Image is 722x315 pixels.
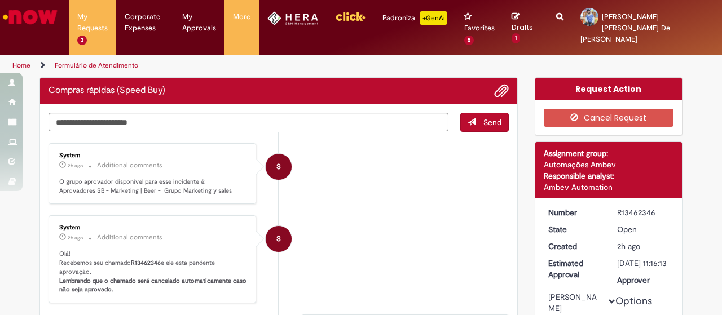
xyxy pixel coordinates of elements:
[49,86,165,96] h2: Compras rápidas (Speed Buy) Ticket history
[59,277,248,294] b: Lembrando que o chamado será cancelado automaticamente caso não seja aprovado.
[540,207,609,218] dt: Number
[617,241,640,251] time: 29/08/2025 13:16:13
[276,153,281,180] span: S
[494,83,509,98] button: Add attachments
[460,113,509,132] button: Send
[55,61,138,70] a: Formulário de Atendimento
[266,154,292,180] div: System
[8,55,473,76] ul: Page breadcrumbs
[540,224,609,235] dt: State
[276,225,281,252] span: S
[512,33,520,43] span: 1
[512,12,539,43] a: Drafts
[68,162,83,169] time: 29/08/2025 13:16:29
[609,274,678,286] dt: Approver
[464,36,474,45] span: 5
[59,250,247,294] p: Olá! Recebemos seu chamado e ele esta pendente aprovação.
[540,258,609,280] dt: Estimated Approval
[617,224,670,235] div: Open
[266,226,292,252] div: System
[617,241,640,251] span: 2h ago
[464,23,495,34] span: Favorites
[335,8,366,25] img: click_logo_yellow_360x200.png
[544,109,674,127] button: Cancel Request
[49,113,448,131] textarea: Type your message here...
[59,152,247,159] div: System
[580,12,670,44] span: [PERSON_NAME] [PERSON_NAME] De [PERSON_NAME]
[540,241,609,252] dt: Created
[512,22,533,33] span: Drafts
[77,11,108,34] span: My Requests
[125,11,165,34] span: Corporate Expenses
[535,78,683,100] div: Request Action
[68,234,83,241] time: 29/08/2025 13:16:24
[77,36,87,45] span: 3
[483,117,501,127] span: Send
[59,224,247,231] div: System
[131,259,161,267] b: R13462346
[544,170,674,181] div: Responsible analyst:
[544,148,674,159] div: Assignment group:
[12,61,30,70] a: Home
[68,234,83,241] span: 2h ago
[617,258,670,269] div: [DATE] 11:16:13
[267,11,319,25] img: HeraLogo.png
[68,162,83,169] span: 2h ago
[182,11,216,34] span: My Approvals
[1,6,59,28] img: ServiceNow
[420,11,447,25] p: +GenAi
[544,159,674,170] div: Automações Ambev
[382,11,447,25] div: Padroniza
[97,161,162,170] small: Additional comments
[59,178,247,195] p: O grupo aprovador disponível para esse incidente é: Aprovadores SB - Marketing | Beer - Grupo Mar...
[544,181,674,193] div: Ambev Automation
[617,207,670,218] div: R13462346
[97,233,162,242] small: Additional comments
[617,241,670,252] div: 29/08/2025 13:16:13
[233,11,250,23] span: More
